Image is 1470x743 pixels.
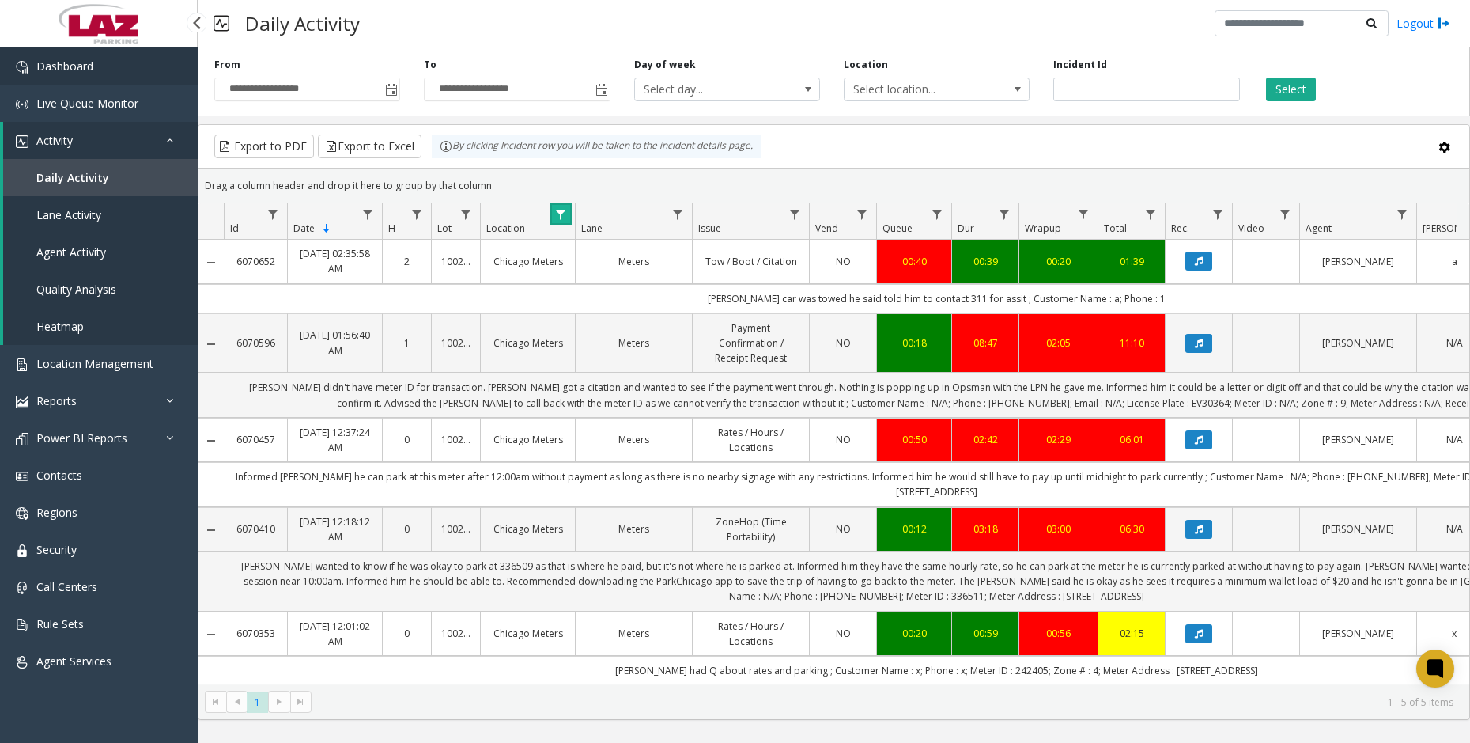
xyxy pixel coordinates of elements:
[581,222,603,235] span: Lane
[1029,335,1088,351] a: 02:05
[3,233,198,271] a: Agent Activity
[441,254,470,269] a: 100240
[392,432,421,447] a: 0
[702,514,799,544] a: ZoneHop (Time Portability)
[16,656,28,669] img: 'icon'
[490,521,565,536] a: Chicago Meters
[441,335,470,351] a: 100240
[441,432,470,447] a: 100240
[406,203,428,225] a: H Filter Menu
[16,470,28,483] img: 'icon'
[1309,254,1407,269] a: [PERSON_NAME]
[886,254,942,269] a: 00:40
[819,254,867,269] a: NO
[962,626,1009,641] a: 00:59
[3,196,198,233] a: Lane Activity
[585,432,682,447] a: Meters
[1266,78,1316,101] button: Select
[490,432,565,447] a: Chicago Meters
[1238,222,1264,235] span: Video
[36,96,138,111] span: Live Queue Monitor
[214,58,240,72] label: From
[886,432,942,447] a: 00:50
[886,335,942,351] a: 00:18
[1306,222,1332,235] span: Agent
[424,58,436,72] label: To
[36,430,127,445] span: Power BI Reports
[1108,254,1155,269] div: 01:39
[357,203,379,225] a: Date Filter Menu
[886,626,942,641] a: 00:20
[815,222,838,235] span: Vend
[441,626,470,641] a: 100240
[698,222,721,235] span: Issue
[962,254,1009,269] a: 00:39
[36,282,116,297] span: Quality Analysis
[1029,432,1088,447] div: 02:29
[635,78,783,100] span: Select day...
[198,338,224,351] a: Collapse Details
[702,320,799,366] a: Payment Confirmation / Receipt Request
[198,434,224,447] a: Collapse Details
[233,432,278,447] a: 6070457
[36,505,77,520] span: Regions
[36,133,73,148] span: Activity
[819,521,867,536] a: NO
[392,335,421,351] a: 1
[297,619,372,649] a: [DATE] 12:01:02 AM
[214,135,314,158] button: Export to PDF
[437,222,452,235] span: Lot
[36,356,153,371] span: Location Management
[886,521,942,536] div: 00:12
[1108,335,1155,351] a: 11:10
[702,254,799,269] a: Tow / Boot / Citation
[1309,521,1407,536] a: [PERSON_NAME]
[1029,626,1088,641] div: 00:56
[585,626,682,641] a: Meters
[392,521,421,536] a: 0
[233,521,278,536] a: 6070410
[233,335,278,351] a: 6070596
[1275,203,1296,225] a: Video Filter Menu
[634,58,696,72] label: Day of week
[16,544,28,557] img: 'icon'
[297,246,372,276] a: [DATE] 02:35:58 AM
[845,78,992,100] span: Select location...
[819,335,867,351] a: NO
[1438,15,1450,32] img: logout
[455,203,477,225] a: Lot Filter Menu
[1207,203,1229,225] a: Rec. Filter Menu
[1309,335,1407,351] a: [PERSON_NAME]
[1108,432,1155,447] a: 06:01
[16,619,28,631] img: 'icon'
[1029,521,1088,536] div: 03:00
[36,654,111,669] span: Agent Services
[585,521,682,536] a: Meters
[962,335,1009,351] a: 08:47
[1171,222,1189,235] span: Rec.
[382,78,399,100] span: Toggle popup
[1029,254,1088,269] div: 00:20
[233,254,278,269] a: 6070652
[320,222,333,235] span: Sortable
[962,521,1009,536] a: 03:18
[36,59,93,74] span: Dashboard
[1392,203,1413,225] a: Agent Filter Menu
[1108,626,1155,641] a: 02:15
[237,4,368,43] h3: Daily Activity
[1073,203,1094,225] a: Wrapup Filter Menu
[958,222,974,235] span: Dur
[927,203,948,225] a: Queue Filter Menu
[3,271,198,308] a: Quality Analysis
[1053,58,1107,72] label: Incident Id
[490,335,565,351] a: Chicago Meters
